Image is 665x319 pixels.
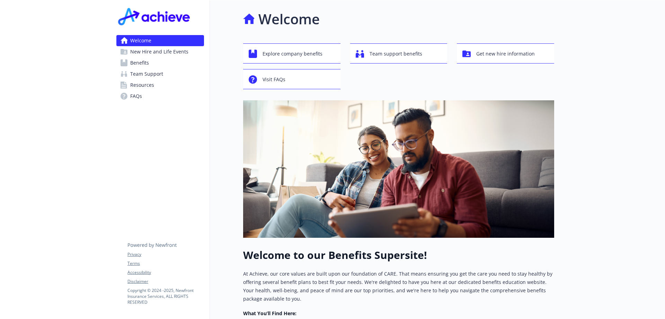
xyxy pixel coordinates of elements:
span: Benefits [130,57,149,68]
h1: Welcome [258,9,320,30]
span: Resources [130,79,154,91]
span: Get new hire information [476,47,535,60]
span: Explore company benefits [263,47,322,60]
a: Disclaimer [127,278,204,285]
a: New Hire and Life Events [116,46,204,57]
button: Explore company benefits [243,43,340,64]
p: At Achieve, our core values are built upon our foundation of CARE. That means ensuring you get th... [243,270,554,303]
a: Benefits [116,57,204,68]
a: Welcome [116,35,204,46]
h1: Welcome to our Benefits Supersite! [243,249,554,261]
a: Resources [116,79,204,91]
p: Copyright © 2024 - 2025 , Newfront Insurance Services, ALL RIGHTS RESERVED [127,287,204,305]
button: Team support benefits [350,43,447,64]
a: Accessibility [127,269,204,276]
span: Team Support [130,68,163,79]
a: Team Support [116,68,204,79]
img: overview page banner [243,100,554,238]
span: Team support benefits [370,47,422,60]
strong: What You’ll Find Here: [243,310,296,317]
a: Terms [127,260,204,267]
span: Visit FAQs [263,73,285,86]
a: FAQs [116,91,204,102]
a: Privacy [127,251,204,258]
button: Visit FAQs [243,69,340,89]
button: Get new hire information [457,43,554,64]
span: Welcome [130,35,151,46]
span: FAQs [130,91,142,102]
span: New Hire and Life Events [130,46,188,57]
